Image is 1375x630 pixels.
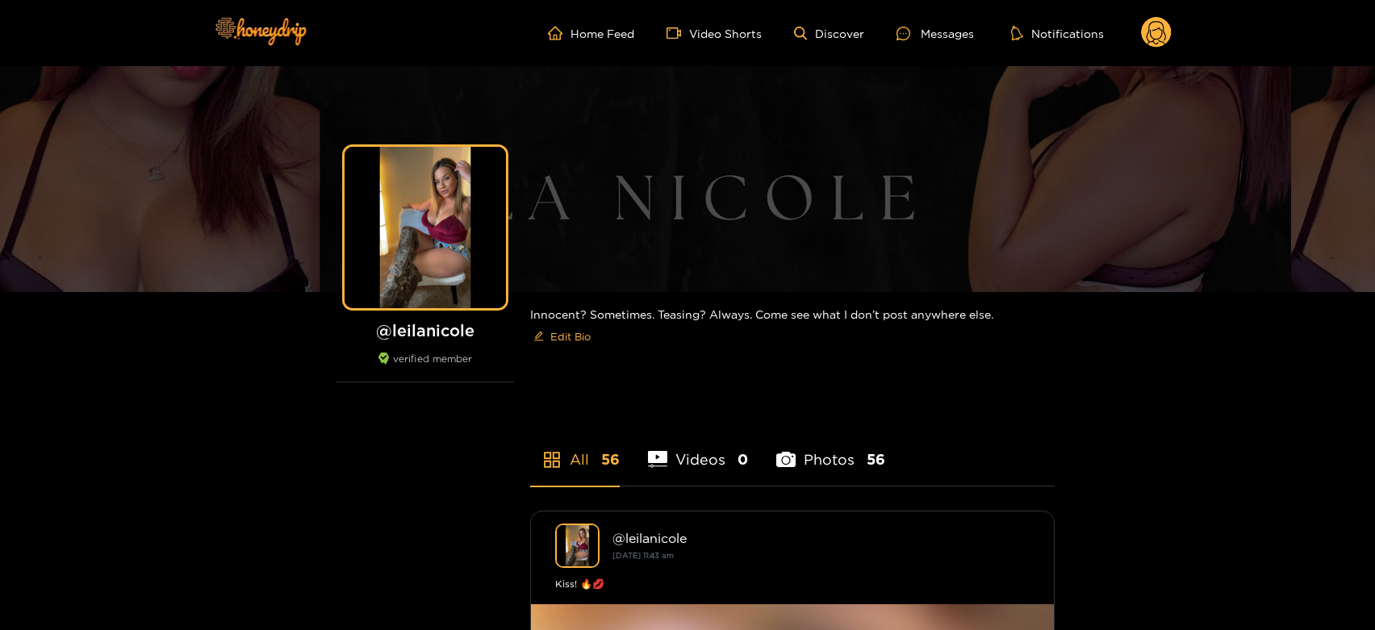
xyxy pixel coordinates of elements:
a: Video Shorts [667,26,762,40]
span: Edit Bio [550,328,591,344]
div: Innocent? Sometimes. Teasing? Always. Come see what I don’t post anywhere else. [530,292,1055,362]
span: home [548,26,570,40]
a: Home Feed [548,26,634,40]
div: verified member [336,353,514,382]
span: 0 [738,449,748,469]
div: Kiss! 🔥💋 [555,576,1030,592]
small: [DATE] 11:43 am [612,551,674,560]
h1: @ leilanicole [336,320,514,340]
div: Messages [896,24,974,43]
div: @ leilanicole [612,531,1030,545]
span: edit [533,331,544,343]
button: Notifications [1006,25,1109,41]
li: Photos [776,413,885,486]
button: editEdit Bio [530,323,594,349]
img: leilanicole [555,524,600,568]
li: All [530,413,620,486]
span: 56 [601,449,620,469]
span: video-camera [667,26,689,40]
a: Discover [794,27,864,40]
span: appstore [542,450,562,469]
span: 56 [867,449,885,469]
li: Videos [648,413,748,486]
